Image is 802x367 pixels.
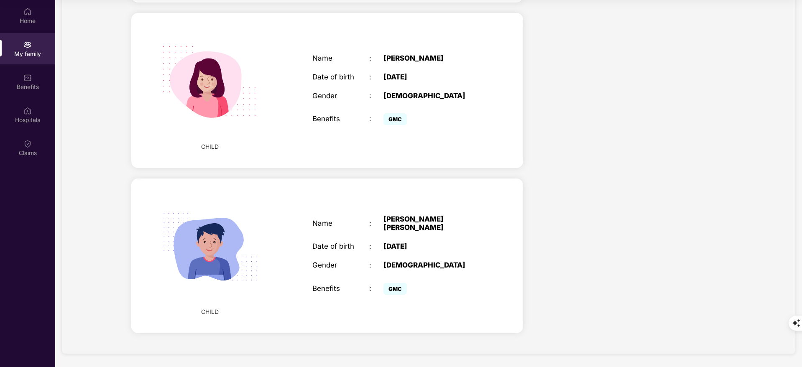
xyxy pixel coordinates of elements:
img: svg+xml;base64,PHN2ZyBpZD0iQmVuZWZpdHMiIHhtbG5zPSJodHRwOi8vd3d3LnczLm9yZy8yMDAwL3N2ZyIgd2lkdGg9Ij... [23,74,32,82]
div: : [369,73,383,81]
div: [DATE] [383,242,483,250]
div: Benefits [312,115,369,123]
span: CHILD [201,142,219,151]
div: : [369,115,383,123]
div: : [369,92,383,100]
div: : [369,219,383,227]
div: Gender [312,261,369,269]
span: GMC [383,113,407,125]
div: : [369,242,383,250]
div: Name [312,219,369,227]
div: Date of birth [312,242,369,250]
img: svg+xml;base64,PHN2ZyBpZD0iSG9tZSIgeG1sbnM9Imh0dHA6Ly93d3cudzMub3JnLzIwMDAvc3ZnIiB3aWR0aD0iMjAiIG... [23,8,32,16]
div: Benefits [312,284,369,293]
div: Gender [312,92,369,100]
img: svg+xml;base64,PHN2ZyB3aWR0aD0iMjAiIGhlaWdodD0iMjAiIHZpZXdCb3g9IjAgMCAyMCAyMCIgZmlsbD0ibm9uZSIgeG... [23,41,32,49]
div: : [369,261,383,269]
span: CHILD [201,307,219,316]
div: [DATE] [383,73,483,81]
div: [DEMOGRAPHIC_DATA] [383,92,483,100]
div: [PERSON_NAME] [383,54,483,62]
div: : [369,284,383,293]
div: Name [312,54,369,62]
div: [DEMOGRAPHIC_DATA] [383,261,483,269]
span: GMC [383,283,407,295]
img: svg+xml;base64,PHN2ZyBpZD0iSG9zcGl0YWxzIiB4bWxucz0iaHR0cDovL3d3dy53My5vcmcvMjAwMC9zdmciIHdpZHRoPS... [23,107,32,115]
img: svg+xml;base64,PHN2ZyBpZD0iQ2xhaW0iIHhtbG5zPSJodHRwOi8vd3d3LnczLm9yZy8yMDAwL3N2ZyIgd2lkdGg9IjIwIi... [23,140,32,148]
div: Date of birth [312,73,369,81]
div: [PERSON_NAME] [PERSON_NAME] [383,215,483,232]
img: svg+xml;base64,PHN2ZyB4bWxucz0iaHR0cDovL3d3dy53My5vcmcvMjAwMC9zdmciIHdpZHRoPSIyMjQiIGhlaWdodD0iMT... [150,187,270,307]
img: svg+xml;base64,PHN2ZyB4bWxucz0iaHR0cDovL3d3dy53My5vcmcvMjAwMC9zdmciIHdpZHRoPSIyMjQiIGhlaWdodD0iMT... [150,21,270,142]
div: : [369,54,383,62]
